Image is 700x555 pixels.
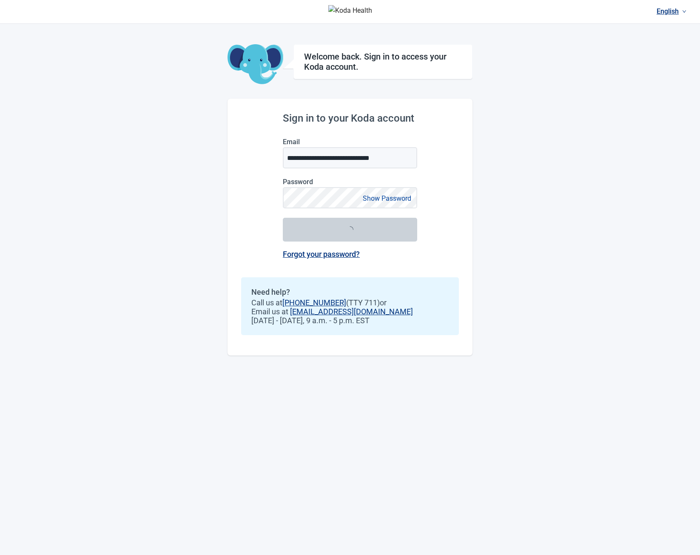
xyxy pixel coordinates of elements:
span: [DATE] - [DATE], 9 a.m. - 5 p.m. EST [251,316,449,325]
a: Current language: English [653,4,690,18]
button: Show Password [360,193,414,204]
span: Call us at (TTY 711) or [251,298,449,307]
h2: Sign in to your Koda account [283,112,417,124]
a: [PHONE_NUMBER] [282,298,346,307]
label: Password [283,178,417,186]
span: down [682,9,686,14]
img: Koda Elephant [228,44,283,85]
a: [EMAIL_ADDRESS][DOMAIN_NAME] [290,307,413,316]
span: loading [346,226,354,233]
label: Email [283,138,417,146]
span: Email us at [251,307,449,316]
h2: Need help? [251,287,449,296]
a: Forgot your password? [283,250,360,259]
img: Koda Health [328,5,372,19]
h1: Welcome back. Sign in to access your Koda account. [304,51,462,72]
main: Main content [228,24,472,356]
